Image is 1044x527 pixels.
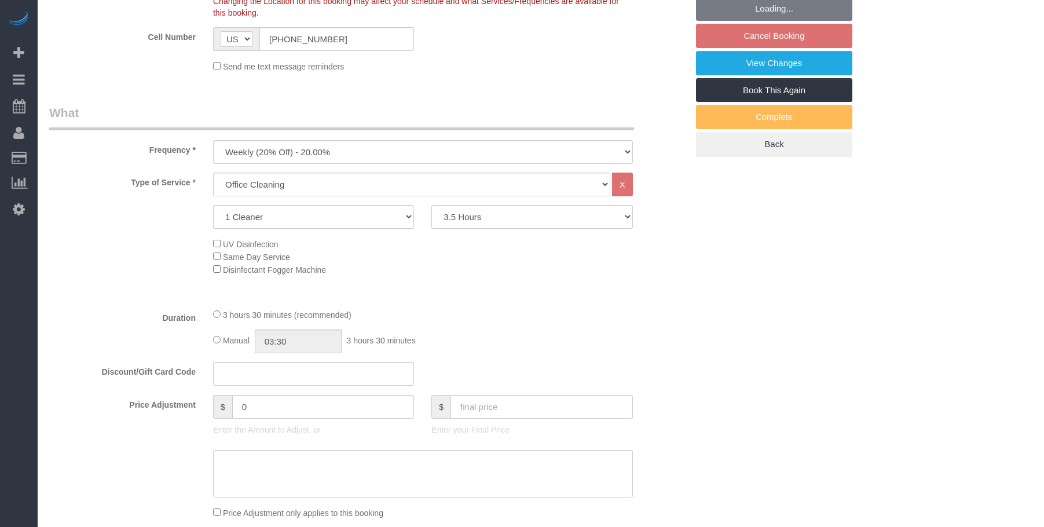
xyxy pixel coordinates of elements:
span: 3 hours 30 minutes (recommended) [223,310,351,320]
label: Frequency * [41,140,204,156]
span: UV Disinfection [223,240,279,249]
p: Enter your Final Price [431,424,632,435]
img: Automaid Logo [7,12,30,28]
a: View Changes [696,51,852,75]
label: Price Adjustment [41,395,204,411]
p: Enter the Amount to Adjust, or [213,424,414,435]
label: Type of Service * [41,173,204,188]
label: Discount/Gift Card Code [41,362,204,378]
span: $ [431,395,450,419]
span: Manual [223,336,250,345]
span: $ [213,395,232,419]
span: Price Adjustment only applies to this booking [223,508,383,518]
label: Duration [41,308,204,324]
label: Cell Number [41,27,204,43]
span: 3 hours 30 minutes [347,336,416,345]
legend: What [49,104,634,130]
span: Disinfectant Fogger Machine [223,265,326,275]
input: final price [450,395,633,419]
input: Cell Number [259,27,414,51]
span: Same Day Service [223,252,290,262]
a: Book This Again [696,78,852,103]
span: Send me text message reminders [223,62,344,71]
a: Back [696,132,852,156]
